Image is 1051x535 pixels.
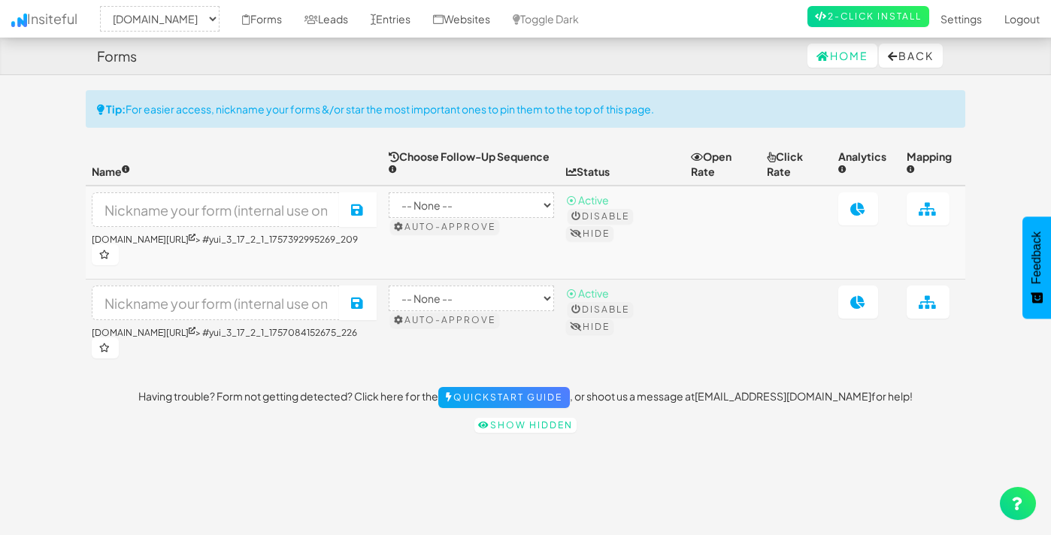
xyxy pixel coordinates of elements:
strong: Tip: [106,102,126,116]
button: Disable [568,302,633,317]
button: Feedback - Show survey [1022,216,1051,319]
th: Open Rate [685,143,761,186]
h6: > #yui_3_17_2_1_1757084152675_226 [92,328,377,358]
button: Auto-approve [390,313,499,328]
a: [EMAIL_ADDRESS][DOMAIN_NAME] [695,389,871,403]
a: Show hidden [474,418,577,433]
img: icon.png [11,14,27,27]
span: ⦿ Active [566,286,609,300]
p: Having trouble? Form not getting detected? Click here for the , or shoot us a message at for help! [86,387,965,408]
input: Nickname your form (internal use only) [92,286,340,320]
h6: > #yui_3_17_2_1_1757392995269_209 [92,234,377,265]
span: Feedback [1030,231,1043,284]
th: Click Rate [761,143,832,186]
button: Hide [566,226,613,241]
a: [DOMAIN_NAME][URL] [92,327,195,338]
div: For easier access, nickname your forms &/or star the most important ones to pin them to the top o... [86,90,965,128]
span: Choose Follow-Up Sequence [389,150,550,178]
span: Mapping [907,150,952,178]
a: 2-Click Install [807,6,929,27]
span: ⦿ Active [566,193,609,207]
button: Hide [566,319,613,334]
h4: Forms [97,49,137,64]
span: Analytics [838,150,886,178]
span: Name [92,165,130,178]
th: Status [560,143,685,186]
a: Quickstart Guide [438,387,570,408]
button: Auto-approve [390,219,499,234]
button: Disable [568,209,633,224]
a: Home [807,44,877,68]
button: Back [879,44,943,68]
input: Nickname your form (internal use only) [92,192,340,227]
a: [DOMAIN_NAME][URL] [92,234,195,245]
